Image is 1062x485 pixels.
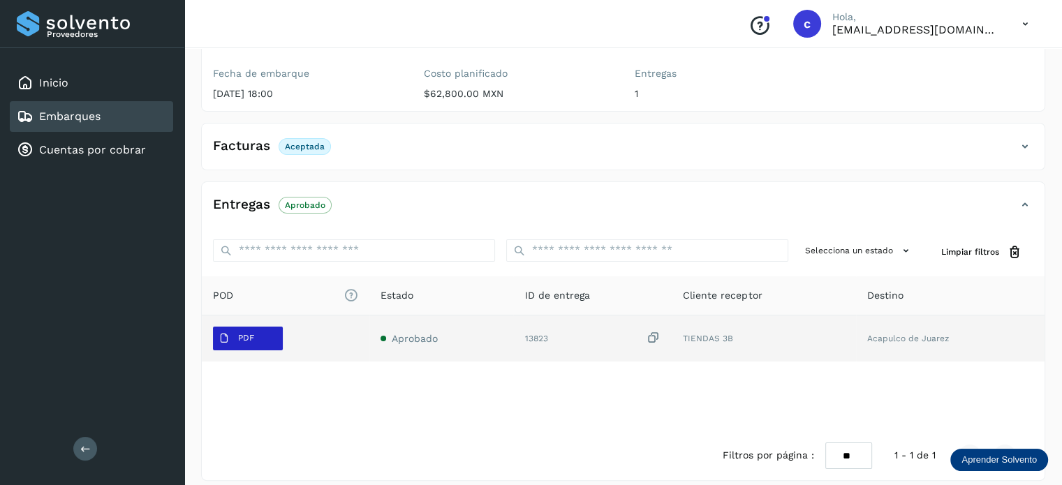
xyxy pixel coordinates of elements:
label: Fecha de embarque [213,68,401,80]
label: Costo planificado [424,68,612,80]
div: 13823 [524,331,661,345]
p: $62,800.00 MXN [424,88,612,100]
div: Inicio [10,68,173,98]
p: Hola, [832,11,1000,23]
button: PDF [213,327,283,350]
td: TIENDAS 3B [672,315,855,361]
span: Estado [381,288,413,303]
p: Proveedores [47,29,168,39]
span: Destino [867,288,904,303]
a: Embarques [39,110,101,123]
span: POD [213,288,358,303]
span: Cliente receptor [683,288,762,303]
a: Inicio [39,76,68,89]
span: ID de entrega [524,288,589,303]
a: Cuentas por cobrar [39,143,146,156]
p: [DATE] 18:00 [213,88,401,100]
p: 1 [635,88,823,100]
h4: Entregas [213,197,270,213]
p: Aprobado [285,200,325,210]
p: PDF [238,333,254,343]
h4: Facturas [213,138,270,154]
div: Embarques [10,101,173,132]
label: Entregas [635,68,823,80]
button: Selecciona un estado [799,239,919,262]
span: 1 - 1 de 1 [894,448,936,463]
span: Limpiar filtros [941,246,999,258]
div: EntregasAprobado [202,193,1045,228]
span: Aprobado [392,333,438,344]
button: Limpiar filtros [930,239,1033,265]
div: Cuentas por cobrar [10,135,173,165]
div: Aprender Solvento [950,449,1048,471]
p: cuentasespeciales8_met@castores.com.mx [832,23,1000,36]
p: Aceptada [285,142,325,151]
span: Filtros por página : [723,448,814,463]
td: Acapulco de Juarez [856,315,1045,361]
div: FacturasAceptada [202,135,1045,170]
p: Aprender Solvento [961,454,1037,465]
